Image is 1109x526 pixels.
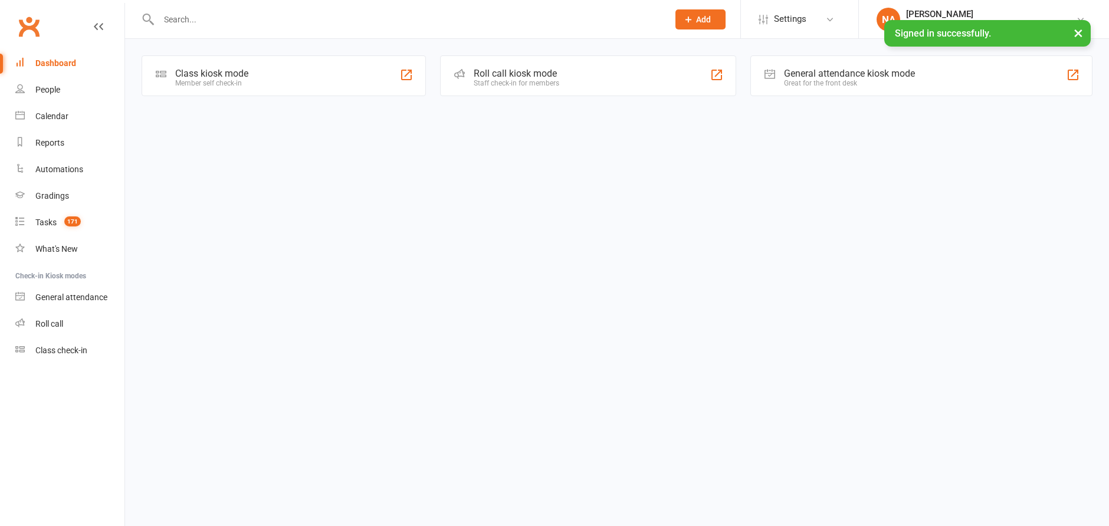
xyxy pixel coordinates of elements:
a: Automations [15,156,124,183]
div: Calendar [35,111,68,121]
span: 171 [64,216,81,226]
button: Add [675,9,726,29]
div: Great for the front desk [784,79,915,87]
a: Clubworx [14,12,44,41]
a: Class kiosk mode [15,337,124,364]
div: Automations [35,165,83,174]
a: People [15,77,124,103]
div: Class check-in [35,346,87,355]
a: General attendance kiosk mode [15,284,124,311]
div: What's New [35,244,78,254]
div: Gradings [35,191,69,200]
div: Combat Arts Institute of [GEOGRAPHIC_DATA] [906,19,1076,30]
a: Reports [15,130,124,156]
div: General attendance kiosk mode [784,68,915,79]
div: NA [877,8,900,31]
input: Search... [155,11,660,28]
a: Dashboard [15,50,124,77]
a: Roll call [15,311,124,337]
span: Add [696,15,711,24]
div: Dashboard [35,58,76,68]
div: Member self check-in [175,79,248,87]
span: Signed in successfully. [895,28,991,39]
div: [PERSON_NAME] [906,9,1076,19]
div: Reports [35,138,64,147]
div: Class kiosk mode [175,68,248,79]
div: Tasks [35,218,57,227]
div: Roll call kiosk mode [474,68,559,79]
div: Staff check-in for members [474,79,559,87]
a: Gradings [15,183,124,209]
div: General attendance [35,292,107,302]
button: × [1068,20,1089,45]
a: Tasks 171 [15,209,124,236]
span: Settings [774,6,806,32]
div: People [35,85,60,94]
div: Roll call [35,319,63,328]
a: Calendar [15,103,124,130]
a: What's New [15,236,124,262]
